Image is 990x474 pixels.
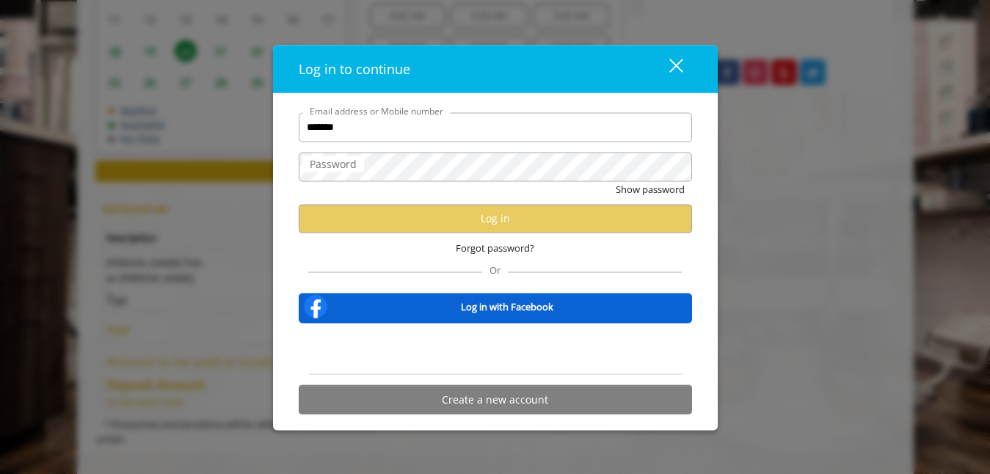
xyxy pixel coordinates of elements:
b: Log in with Facebook [461,299,553,315]
input: Email address or Mobile number [299,112,692,142]
span: Or [482,263,508,277]
button: Log in [299,204,692,233]
span: Log in to continue [299,59,410,77]
button: close dialog [642,54,692,84]
div: close dialog [652,58,682,80]
label: Email address or Mobile number [302,103,451,117]
span: Forgot password? [456,240,534,255]
iframe: Sign in with Google Button [421,333,569,365]
label: Password [302,156,364,172]
button: Show password [616,181,685,197]
button: Create a new account [299,385,692,414]
input: Password [299,152,692,181]
img: facebook-logo [301,292,330,321]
